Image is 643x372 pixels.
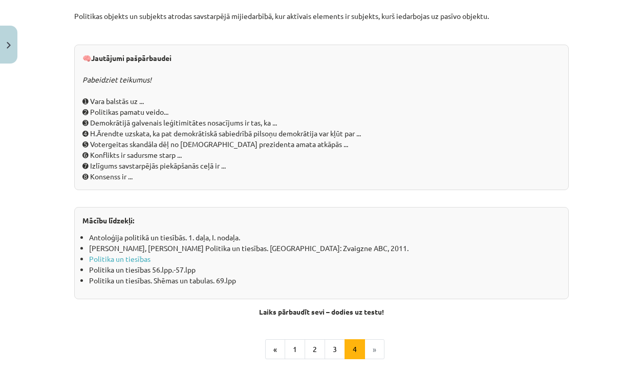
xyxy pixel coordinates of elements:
[345,339,365,360] button: 4
[89,254,151,263] a: Politika un tiesības
[82,75,152,84] em: Pabeidziet teikumus!
[89,232,561,243] li: Antoloģija politikā un tiesībās. 1. daļa, I. nodaļa.
[89,275,561,286] li: Politika un tiesības. Shēmas un tabulas. 69.lpp
[91,53,172,63] strong: Jautājumi pašpārbaudei
[89,243,561,254] li: [PERSON_NAME], [PERSON_NAME] Politika un tiesības. [GEOGRAPHIC_DATA]: Zvaigzne ABC, 2011.
[265,339,285,360] button: «
[82,216,134,225] strong: Mācību līdzekļi:
[325,339,345,360] button: 3
[7,42,11,49] img: icon-close-lesson-0947bae3869378f0d4975bcd49f059093ad1ed9edebbc8119c70593378902aed.svg
[305,339,325,360] button: 2
[285,339,305,360] button: 1
[259,307,384,316] strong: Laiks pārbaudīt sevi – dodies uz testu!
[74,339,569,360] nav: Page navigation example
[74,45,569,190] div: 🧠 ➊ Vara balstās uz ... ➋ Politikas pamatu veido... ➌ Demokrātijā galvenais leģitimitātes nosacīj...
[89,264,561,275] li: Politika un tiesības 56.lpp.-57.lpp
